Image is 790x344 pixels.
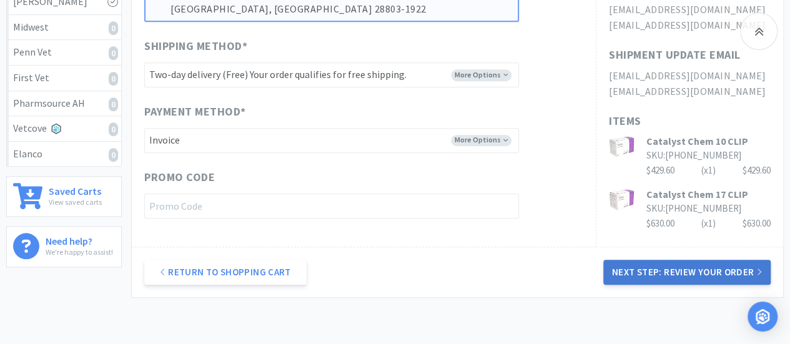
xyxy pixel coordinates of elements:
span: Shipping Method * [144,37,247,56]
img: 64c71f5dfc9744d382696867a98dfc87_175106.png [609,134,634,159]
span: SKU: [PHONE_NUMBER] [646,149,741,161]
div: Penn Vet [13,44,115,61]
h2: [EMAIL_ADDRESS][DOMAIN_NAME] [609,17,771,34]
i: 0 [109,21,118,35]
div: First Vet [13,70,115,86]
div: $429.60 [743,163,771,178]
div: (x 1 ) [701,163,716,178]
span: SKU: [PHONE_NUMBER] [646,202,741,214]
p: View saved carts [49,196,102,208]
h2: [EMAIL_ADDRESS][DOMAIN_NAME] [609,84,771,100]
div: Midwest [13,19,115,36]
div: Pharmsource AH [13,96,115,112]
i: 0 [109,72,118,86]
div: $429.60 [646,163,771,178]
h1: Shipment Update Email [609,46,741,64]
i: 0 [109,122,118,136]
h3: Catalyst Chem 17 CLIP [646,187,771,201]
a: First Vet0 [7,66,121,91]
span: Payment Method * [144,103,246,121]
span: Promo Code [144,169,215,187]
a: Penn Vet0 [7,40,121,66]
i: 0 [109,148,118,162]
a: Saved CartsView saved carts [6,176,122,217]
h2: [EMAIL_ADDRESS][DOMAIN_NAME] [609,68,771,84]
img: 2cadb1eb9dcc4f32aa0f6c8be2f12cf0_174985.png [609,187,634,212]
i: 0 [109,46,118,60]
button: Next Step: Review Your Order [603,260,771,285]
div: (x 1 ) [701,216,716,231]
h1: Items [609,112,771,130]
a: Midwest0 [7,15,121,41]
h3: Catalyst Chem 10 CLIP [646,134,771,148]
div: $630.00 [743,216,771,231]
div: Elanco [13,146,115,162]
div: Vetcove [13,120,115,137]
h6: Saved Carts [49,183,102,196]
div: $630.00 [646,216,771,231]
div: Open Intercom Messenger [748,302,778,332]
a: Elanco0 [7,142,121,167]
h6: Need help? [46,233,113,246]
p: We're happy to assist! [46,246,113,258]
a: Return to Shopping Cart [144,260,307,285]
h2: [EMAIL_ADDRESS][DOMAIN_NAME] [609,2,771,18]
a: Pharmsource AH0 [7,91,121,117]
p: [GEOGRAPHIC_DATA], [GEOGRAPHIC_DATA] 28803-1922 [170,1,511,17]
a: Vetcove0 [7,116,121,142]
input: Promo Code [144,194,519,219]
i: 0 [109,97,118,111]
